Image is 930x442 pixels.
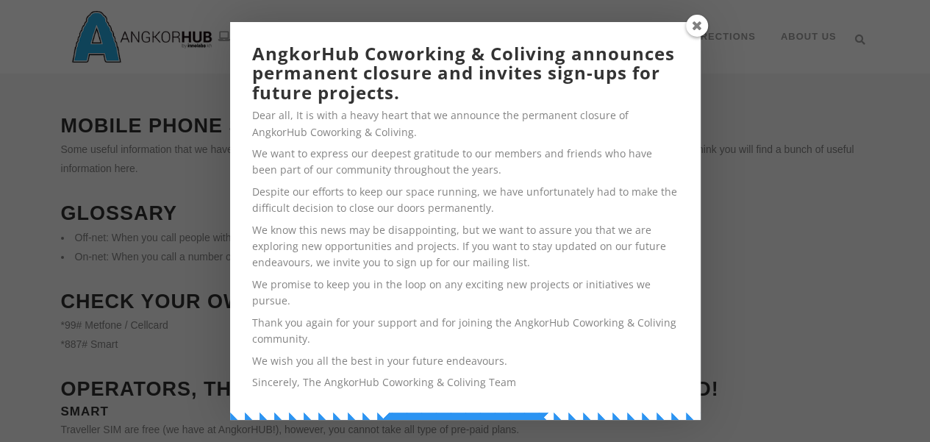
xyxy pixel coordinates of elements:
[252,374,679,391] p: Sincerely, The AngkorHub Coworking & Coliving Team
[252,107,679,140] p: Dear all, It is with a heavy heart that we announce the permanent closure of AngkorHub Coworking ...
[252,222,679,271] p: We know this news may be disappointing, but we want to assure you that we are exploring new oppor...
[252,184,679,217] p: Despite our efforts to keep our space running, we have unfortunately had to make the difficult de...
[252,353,679,369] p: We wish you all the best in your future endeavours.
[252,277,679,310] p: We promise to keep you in the loop on any exciting new projects or initiatives we pursue.
[252,146,679,179] p: We want to express our deepest gratitude to our members and friends who have been part of our com...
[252,315,679,348] p: Thank you again for your support and for joining the AngkorHub Coworking & Coliving community.
[252,44,679,102] h2: AngkorHub Coworking & Coliving announces permanent closure and invites sign-ups for future projects.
